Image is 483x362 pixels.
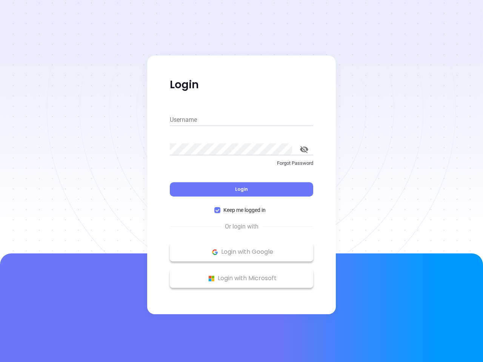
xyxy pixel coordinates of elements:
p: Forgot Password [170,160,313,167]
p: Login with Microsoft [174,273,309,284]
span: Keep me logged in [220,206,269,214]
p: Login [170,78,313,92]
a: Forgot Password [170,160,313,173]
button: Google Logo Login with Google [170,242,313,261]
button: Login [170,182,313,196]
span: Or login with [221,222,262,231]
button: toggle password visibility [295,140,313,158]
p: Login with Google [174,246,309,258]
button: Microsoft Logo Login with Microsoft [170,269,313,288]
span: Login [235,186,248,192]
img: Google Logo [210,247,220,257]
img: Microsoft Logo [207,274,216,283]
